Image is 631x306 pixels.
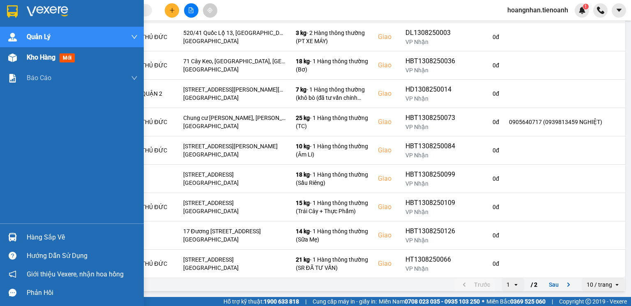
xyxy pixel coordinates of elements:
sup: 1 [583,4,589,9]
div: [STREET_ADDRESS] [183,199,286,207]
div: - 1 Hàng thông thường (Âm Li) [296,142,368,159]
div: [GEOGRAPHIC_DATA] [183,179,286,187]
span: plus [169,7,175,13]
div: [GEOGRAPHIC_DATA] [183,37,286,45]
div: HBT1308250036 [405,56,457,66]
div: Hàng sắp về [27,231,138,244]
img: logo-vxr [7,5,18,18]
span: 3 kg [296,30,306,36]
div: THỦ ĐỨC [142,146,173,154]
svg: open [513,281,519,288]
span: 1 [584,4,587,9]
div: HBT1308250073 [405,113,457,123]
div: 0 đ [467,118,499,126]
img: warehouse-icon [8,233,17,242]
span: Quản Lý [27,32,51,42]
img: warehouse-icon [8,53,17,62]
span: Giới thiệu Vexere, nhận hoa hồng [27,269,124,279]
span: down [131,75,138,81]
div: [STREET_ADDRESS] [183,255,286,264]
span: 25 kg [296,115,310,121]
div: DL1308250003 [405,28,457,38]
div: [GEOGRAPHIC_DATA] [183,150,286,159]
div: [GEOGRAPHIC_DATA] [183,94,286,102]
button: next page. current page 1 / 2 [544,278,578,291]
span: Hỗ trợ kỹ thuật: [223,297,299,306]
div: THỦ ĐỨC [142,118,173,126]
div: VP Nhận [405,265,457,273]
div: [STREET_ADDRESS] [183,170,286,179]
div: - 1 Hàng thông thường (SR ĐÃ TƯ VẤN) [296,255,368,272]
span: Miền Bắc [486,297,546,306]
strong: 0708 023 035 - 0935 103 250 [405,298,480,305]
div: 0 đ [467,203,499,211]
div: Giao [378,230,396,240]
div: - 1 Hàng thông thường (Sữa Mẹ) [296,227,368,244]
div: [GEOGRAPHIC_DATA] [183,207,286,215]
span: 10 kg [296,143,310,150]
img: icon-new-feature [578,7,586,14]
span: Miền Nam [379,297,480,306]
div: [GEOGRAPHIC_DATA] [183,122,286,130]
div: Phản hồi [27,287,138,299]
button: plus [165,3,179,18]
span: 15 kg [296,200,310,206]
span: file-add [188,7,194,13]
div: 0 đ [467,61,499,69]
div: 0 đ [467,231,499,239]
div: VP Nhận [405,123,457,131]
div: - 1 Hàng thông thường (khô bò (đã tư vấn chính sách vận chuyển)) [296,85,368,102]
div: 0 đ [467,33,499,41]
strong: 1900 633 818 [264,298,299,305]
div: - 1 Hàng thông thường (TC) [296,114,368,130]
div: 71 Cây Keo, [GEOGRAPHIC_DATA], [GEOGRAPHIC_DATA], [GEOGRAPHIC_DATA] [183,57,286,65]
span: caret-down [615,7,623,14]
div: VP Nhận [405,151,457,159]
svg: open [614,281,620,288]
div: HBT1308250099 [405,170,457,179]
span: 7 kg [296,86,306,93]
div: - 1 Hàng thông thường (Trái Cây + Thực Phẩm) [296,199,368,215]
div: 0 đ [467,146,499,154]
span: / 2 [531,280,537,290]
div: VP Nhận [405,38,457,46]
div: VP Nhận [405,179,457,188]
img: solution-icon [8,74,17,83]
div: 10 / trang [587,281,612,289]
span: question-circle [9,252,16,260]
span: Cung cấp máy in - giấy in: [313,297,377,306]
div: 520/41 Quốc Lộ 13, [GEOGRAPHIC_DATA], [GEOGRAPHIC_DATA], [GEOGRAPHIC_DATA] [183,29,286,37]
div: VP Nhận [405,66,457,74]
div: Giao [378,145,396,155]
div: THỦ ĐỨC [142,33,173,41]
div: Giao [378,259,396,269]
span: hoangnhan.tienoanh [501,5,575,15]
div: Giao [378,202,396,212]
div: 0 đ [467,260,499,268]
div: HBT1308250126 [405,226,457,236]
div: Giao [378,117,396,127]
span: mới [60,53,75,62]
div: - 2 Hàng thông thường (PT XE MÁY) [296,29,368,45]
span: 18 kg [296,171,310,178]
div: 17 Đương [STREET_ADDRESS] [183,227,286,235]
span: Kho hàng [27,53,55,61]
button: file-add [184,3,198,18]
div: 1 [507,281,510,289]
div: [STREET_ADDRESS][PERSON_NAME] [183,142,286,150]
div: HT1308250066 [405,255,457,265]
div: Giao [378,60,396,70]
span: Báo cáo [27,73,51,83]
div: THỦ ĐỨC [142,203,173,211]
img: warehouse-icon [8,33,17,41]
span: | [552,297,553,306]
span: down [131,34,138,40]
button: aim [203,3,217,18]
div: - 1 Hàng thông thường (Bơ) [296,57,368,74]
div: [STREET_ADDRESS][PERSON_NAME][PERSON_NAME] [183,85,286,94]
img: phone-icon [597,7,604,14]
div: HBT1308250084 [405,141,457,151]
div: 0905640717 (0939813459 NGHIỆT) [509,118,620,126]
div: Hướng dẫn sử dụng [27,250,138,262]
span: copyright [585,299,591,304]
